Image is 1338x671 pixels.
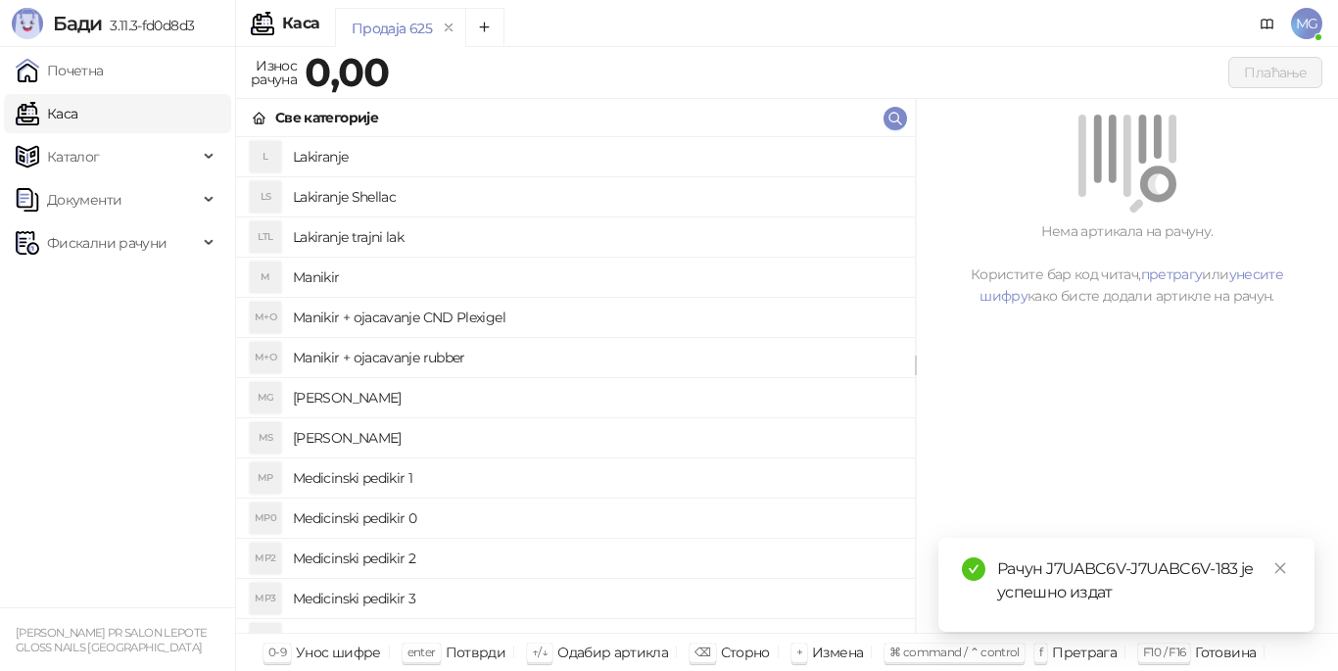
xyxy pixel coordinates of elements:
div: Све категорије [275,107,378,128]
h4: [PERSON_NAME] [293,382,899,413]
strong: 0,00 [305,48,389,96]
div: M [250,262,281,293]
span: 0-9 [268,645,286,659]
div: M+O [250,342,281,373]
span: close [1273,561,1287,575]
span: ⌫ [694,645,710,659]
div: Готовина [1195,640,1256,665]
div: MP0 [250,503,281,534]
div: L [250,141,281,172]
h4: Lakiranje Shellac [293,181,899,213]
div: Измена [812,640,863,665]
div: Претрага [1052,640,1117,665]
span: check-circle [962,557,985,581]
span: Документи [47,180,121,219]
div: MP3 [250,583,281,614]
div: Унос шифре [296,640,381,665]
div: MS [250,422,281,454]
div: Нема артикала на рачуну. Користите бар код читач, или како бисте додали артикле на рачун. [939,220,1314,307]
button: remove [436,20,461,36]
div: Продаја 625 [352,18,432,39]
small: [PERSON_NAME] PR SALON LEPOTE GLOSS NAILS [GEOGRAPHIC_DATA] [16,626,207,654]
h4: [PERSON_NAME] [293,422,899,454]
h4: Manikir + ojacavanje rubber [293,342,899,373]
div: M+O [250,302,281,333]
div: grid [236,137,915,633]
span: ↑/↓ [532,645,548,659]
div: LS [250,181,281,213]
span: F10 / F16 [1143,645,1185,659]
div: MP2 [250,543,281,574]
button: Плаћање [1228,57,1322,88]
a: Почетна [16,51,104,90]
span: Бади [53,12,102,35]
h4: Medicinski pedikir 1 [293,462,899,494]
div: MG [250,382,281,413]
div: Сторно [721,640,770,665]
div: Рачун J7UABC6V-J7UABC6V-183 је успешно издат [997,557,1291,604]
span: MG [1291,8,1322,39]
h4: Pedikir [293,623,899,654]
h4: Medicinski pedikir 0 [293,503,899,534]
span: Каталог [47,137,100,176]
a: претрагу [1141,265,1203,283]
span: 3.11.3-fd0d8d3 [102,17,194,34]
h4: Medicinski pedikir 3 [293,583,899,614]
div: P [250,623,281,654]
h4: Medicinski pedikir 2 [293,543,899,574]
h4: Manikir + ojacavanje CND Plexigel [293,302,899,333]
img: Logo [12,8,43,39]
a: Каса [16,94,77,133]
h4: Manikir [293,262,899,293]
a: Close [1269,557,1291,579]
span: + [796,645,802,659]
h4: Lakiranje trajni lak [293,221,899,253]
button: Add tab [465,8,504,47]
span: Фискални рачуни [47,223,167,263]
div: MP [250,462,281,494]
div: Одабир артикла [557,640,668,665]
span: f [1039,645,1042,659]
span: ⌘ command / ⌃ control [889,645,1020,659]
div: Потврди [446,640,506,665]
div: LTL [250,221,281,253]
h4: Lakiranje [293,141,899,172]
div: Каса [282,16,319,31]
div: Износ рачуна [247,53,301,92]
a: Документација [1252,8,1283,39]
span: enter [407,645,436,659]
